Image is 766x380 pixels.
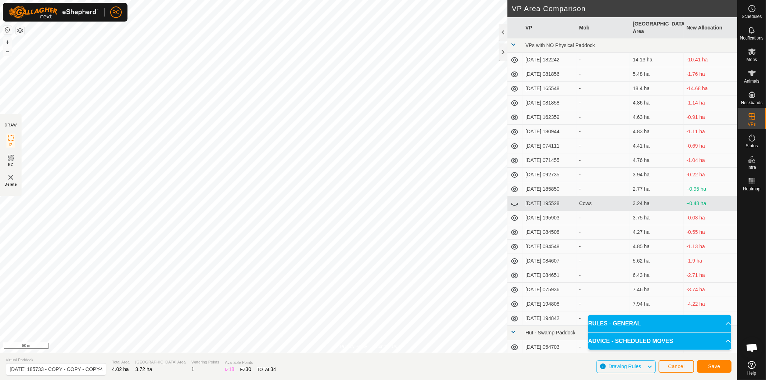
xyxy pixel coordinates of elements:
[684,182,737,196] td: +0.95 ha
[523,225,576,240] td: [DATE] 084508
[523,311,576,326] td: [DATE] 194842
[270,366,276,372] span: 34
[684,110,737,125] td: -0.91 ha
[3,47,12,56] button: –
[630,125,683,139] td: 4.83 ha
[523,53,576,67] td: [DATE] 182242
[16,26,24,35] button: Map Layers
[6,173,15,182] img: VP
[579,286,627,293] div: -
[630,17,683,38] th: [GEOGRAPHIC_DATA] Area
[630,110,683,125] td: 4.63 ha
[523,17,576,38] th: VP
[579,142,627,150] div: -
[743,187,761,191] span: Heatmap
[579,214,627,222] div: -
[630,153,683,168] td: 4.76 ha
[523,82,576,96] td: [DATE] 165548
[523,67,576,82] td: [DATE] 081856
[684,283,737,297] td: -3.74 ha
[747,371,756,375] span: Help
[525,42,595,48] span: VPs with NO Physical Paddock
[684,240,737,254] td: -1.13 ha
[523,240,576,254] td: [DATE] 084548
[684,139,737,153] td: -0.69 ha
[9,6,98,19] img: Gallagher Logo
[579,272,627,279] div: -
[684,96,737,110] td: -1.14 ha
[630,182,683,196] td: 2.77 ha
[579,171,627,179] div: -
[684,53,737,67] td: -10.41 ha
[588,337,673,346] span: ADVICE - SCHEDULED MOVES
[523,254,576,268] td: [DATE] 084607
[135,359,186,365] span: [GEOGRAPHIC_DATA] Area
[630,211,683,225] td: 3.75 ha
[579,99,627,107] div: -
[523,268,576,283] td: [DATE] 084651
[523,182,576,196] td: [DATE] 185850
[738,358,766,378] a: Help
[6,357,106,363] span: Virtual Paddock
[630,96,683,110] td: 4.86 ha
[684,67,737,82] td: -1.76 ha
[684,82,737,96] td: -14.68 ha
[376,343,397,350] a: Contact Us
[684,168,737,182] td: -0.22 ha
[257,366,276,373] div: TOTAL
[523,340,576,354] td: [DATE] 054703
[579,128,627,135] div: -
[523,297,576,311] td: [DATE] 194808
[630,225,683,240] td: 4.27 ha
[747,57,757,62] span: Mobs
[630,254,683,268] td: 5.62 ha
[630,311,683,326] td: 8.46 ha
[3,26,12,34] button: Reset Map
[608,363,641,369] span: Drawing Rules
[225,366,234,373] div: IZ
[579,56,627,64] div: -
[684,268,737,283] td: -2.71 ha
[523,96,576,110] td: [DATE] 081858
[579,70,627,78] div: -
[630,283,683,297] td: 7.46 ha
[579,228,627,236] div: -
[741,337,763,358] a: Open chat
[523,211,576,225] td: [DATE] 195903
[579,257,627,265] div: -
[684,297,737,311] td: -4.22 ha
[8,162,14,167] span: EZ
[630,168,683,182] td: 3.94 ha
[523,110,576,125] td: [DATE] 162359
[5,122,17,128] div: DRAW
[588,319,641,328] span: RULES - GENERAL
[579,185,627,193] div: -
[746,144,758,148] span: Status
[135,366,152,372] span: 3.72 ha
[630,53,683,67] td: 14.13 ha
[630,82,683,96] td: 18.4 ha
[523,196,576,211] td: [DATE] 195528
[748,122,756,126] span: VPs
[523,168,576,182] td: [DATE] 092735
[744,79,760,83] span: Animals
[630,196,683,211] td: 3.24 ha
[523,125,576,139] td: [DATE] 180944
[3,38,12,46] button: +
[523,283,576,297] td: [DATE] 075936
[340,343,367,350] a: Privacy Policy
[588,333,731,350] p-accordion-header: ADVICE - SCHEDULED MOVES
[579,113,627,121] div: -
[684,254,737,268] td: -1.9 ha
[708,363,720,369] span: Save
[579,85,627,92] div: -
[579,157,627,164] div: -
[246,366,251,372] span: 30
[630,139,683,153] td: 4.41 ha
[112,366,129,372] span: 4.02 ha
[684,17,737,38] th: New Allocation
[225,360,276,366] span: Available Points
[740,36,763,40] span: Notifications
[579,200,627,207] div: Cows
[240,366,251,373] div: EZ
